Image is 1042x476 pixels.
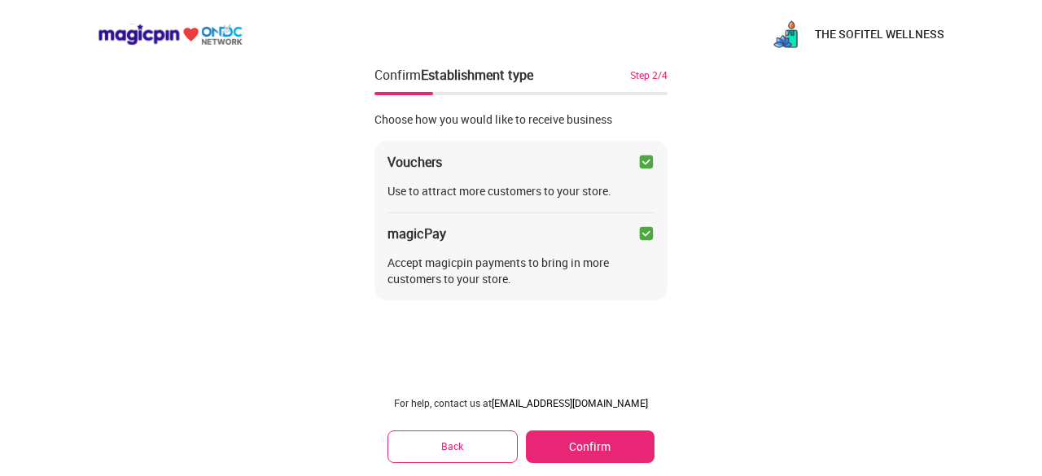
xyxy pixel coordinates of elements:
div: Confirm [374,65,533,85]
div: Use to attract more customers to your store. [387,183,655,199]
a: [EMAIL_ADDRESS][DOMAIN_NAME] [492,396,648,409]
div: For help, contact us at [387,396,655,409]
div: magicPay [387,225,446,242]
p: THE SOFITEL WELLNESS [815,26,944,42]
div: Choose how you would like to receive business [374,111,668,128]
img: checkbox_green.749048da.svg [638,225,655,242]
button: Back [387,430,518,462]
div: Step 2/4 [630,68,668,82]
div: Establishment type [421,66,533,84]
div: Accept magicpin payments to bring in more customers to your store. [387,255,655,287]
div: Vouchers [387,154,442,170]
img: ondc-logo-new-small.8a59708e.svg [98,24,243,46]
img: fYqj7LqSiUX7laSa_sun69l9qE3eVVcDSyHPaYEx5AcGQ1vwpz82dxdLqobGScDdJghfhY5tsDVmziE2T_gaGQzuvi4 [769,18,802,50]
button: Confirm [526,430,655,463]
img: checkbox_green.749048da.svg [638,154,655,170]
